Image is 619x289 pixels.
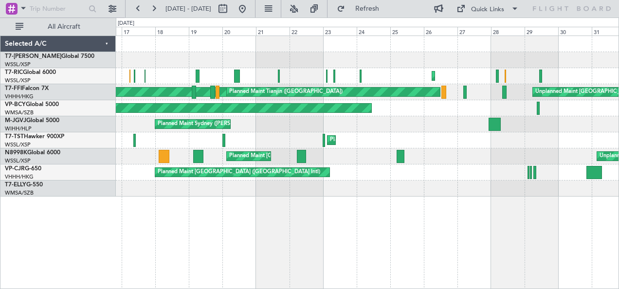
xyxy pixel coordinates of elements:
span: T7-FFI [5,86,22,91]
span: [DATE] - [DATE] [165,4,211,13]
a: WSSL/XSP [5,61,31,68]
span: All Aircraft [25,23,103,30]
div: Planned Maint [GEOGRAPHIC_DATA] ([GEOGRAPHIC_DATA] Intl) [158,165,320,180]
div: 29 [525,27,558,36]
button: Quick Links [452,1,524,17]
a: T7-FFIFalcon 7X [5,86,49,91]
div: 23 [323,27,357,36]
span: VP-BCY [5,102,26,108]
a: T7-RICGlobal 6000 [5,70,56,75]
div: 26 [424,27,457,36]
div: 21 [256,27,290,36]
div: 19 [189,27,222,36]
span: T7-TST [5,134,24,140]
a: WSSL/XSP [5,77,31,84]
div: 20 [222,27,256,36]
div: 25 [390,27,424,36]
div: Planned Maint [GEOGRAPHIC_DATA] (Seletar) [229,149,344,163]
a: WSSL/XSP [5,141,31,148]
a: M-JGVJGlobal 5000 [5,118,59,124]
a: VHHH/HKG [5,93,34,100]
button: Refresh [332,1,391,17]
div: Planned Maint Sydney ([PERSON_NAME] Intl) [158,117,271,131]
button: All Aircraft [11,19,106,35]
div: 24 [357,27,390,36]
div: Planned Maint Tianjin ([GEOGRAPHIC_DATA]) [229,85,343,99]
span: Refresh [347,5,388,12]
a: WMSA/SZB [5,189,34,197]
div: 27 [457,27,491,36]
a: VP-CJRG-650 [5,166,41,172]
span: T7-RIC [5,70,23,75]
div: 30 [558,27,592,36]
a: VHHH/HKG [5,173,34,181]
a: T7-ELLYG-550 [5,182,43,188]
a: WMSA/SZB [5,109,34,116]
div: 22 [290,27,323,36]
a: N8998KGlobal 6000 [5,150,60,156]
span: T7-[PERSON_NAME] [5,54,61,59]
a: VP-BCYGlobal 5000 [5,102,59,108]
input: Trip Number [30,1,86,16]
a: T7-[PERSON_NAME]Global 7500 [5,54,94,59]
span: T7-ELLY [5,182,26,188]
div: 18 [155,27,189,36]
div: 28 [491,27,525,36]
span: M-JGVJ [5,118,26,124]
a: WSSL/XSP [5,157,31,164]
div: Planned Maint [GEOGRAPHIC_DATA] (Seletar) [330,133,444,147]
div: 17 [122,27,155,36]
span: N8998K [5,150,27,156]
div: Quick Links [471,5,504,15]
div: [DATE] [118,19,134,28]
span: VP-CJR [5,166,25,172]
a: WIHH/HLP [5,125,32,132]
a: T7-TSTHawker 900XP [5,134,64,140]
